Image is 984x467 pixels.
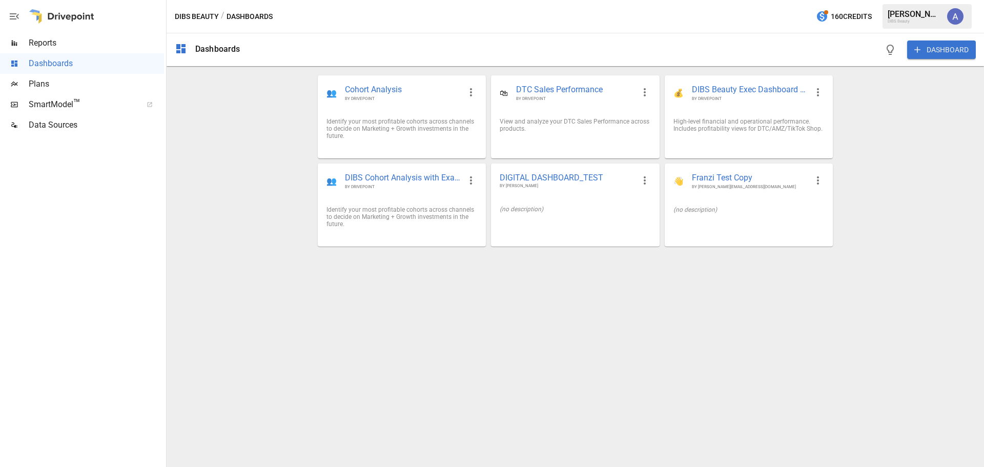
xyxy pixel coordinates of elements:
div: (no description) [673,206,824,213]
div: / [221,10,224,23]
span: DIBS Beauty Exec Dashboard 📊 [692,84,808,96]
span: Dashboards [29,57,164,70]
span: Reports [29,37,164,49]
span: SmartModel [29,98,135,111]
button: Alex Knight [941,2,970,31]
div: 🛍 [500,88,508,98]
span: DIGITAL DASHBOARD_TEST [500,172,634,183]
div: (no description) [500,206,650,213]
div: 💰 [673,88,684,98]
span: BY DRIVEPOINT [692,96,808,101]
button: DASHBOARD [907,40,976,59]
div: View and analyze your DTC Sales Performance across products. [500,118,650,132]
div: Identify your most profitable cohorts across channels to decide on Marketing + Growth investments... [326,118,477,139]
span: DIBS Cohort Analysis with Examples for Insights [345,172,461,184]
div: 👋 [673,176,684,186]
div: 👥 [326,88,337,98]
span: BY DRIVEPOINT [345,96,461,101]
div: Dashboards [195,44,240,54]
div: DIBS Beauty [888,19,941,24]
span: 160 Credits [831,10,872,23]
img: Alex Knight [947,8,963,25]
div: [PERSON_NAME] [888,9,941,19]
span: ™ [73,97,80,110]
span: BY DRIVEPOINT [345,184,461,190]
div: Identify your most profitable cohorts across channels to decide on Marketing + Growth investments... [326,206,477,228]
div: 👥 [326,176,337,186]
div: High-level financial and operational performance. Includes profitability views for DTC/AMZ/TikTok... [673,118,824,132]
span: BY [PERSON_NAME][EMAIL_ADDRESS][DOMAIN_NAME] [692,184,808,190]
span: BY [PERSON_NAME] [500,183,634,189]
span: Cohort Analysis [345,84,461,96]
span: Franzi Test Copy [692,172,808,184]
button: 160Credits [812,7,876,26]
span: DTC Sales Performance [516,84,634,96]
span: Data Sources [29,119,164,131]
span: BY DRIVEPOINT [516,96,634,101]
button: DIBS Beauty [175,10,219,23]
span: Plans [29,78,164,90]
